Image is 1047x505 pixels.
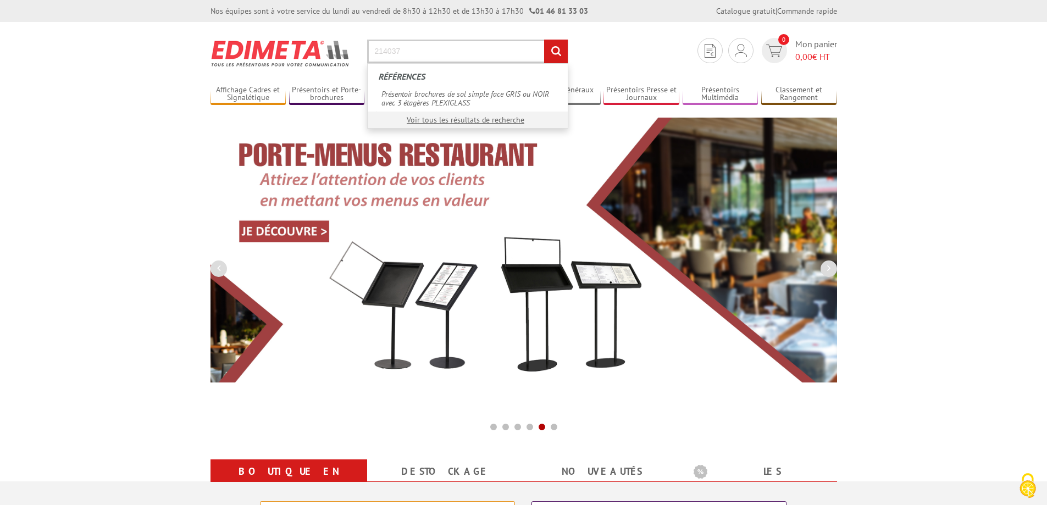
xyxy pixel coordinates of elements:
[529,6,588,16] strong: 01 46 81 33 03
[379,71,425,82] span: Références
[795,51,837,63] span: € HT
[1014,472,1042,500] img: Cookies (fenêtre modale)
[210,33,351,74] img: Présentoir, panneau, stand - Edimeta - PLV, affichage, mobilier bureau, entreprise
[694,462,824,501] a: Les promotions
[367,63,568,129] div: Rechercher un produit ou une référence...
[224,462,354,501] a: Boutique en ligne
[603,85,679,103] a: Présentoirs Presse et Journaux
[759,38,837,63] a: devis rapide 0 Mon panier 0,00€ HT
[376,86,559,111] a: Présentoir brochures de sol simple face GRIS ou NOIR avec 3 étagères PLEXIGLASS
[777,6,837,16] a: Commande rapide
[1009,468,1047,505] button: Cookies (fenêtre modale)
[716,5,837,16] div: |
[683,85,758,103] a: Présentoirs Multimédia
[705,44,716,58] img: devis rapide
[289,85,365,103] a: Présentoirs et Porte-brochures
[367,40,568,63] input: Rechercher un produit ou une référence...
[716,6,775,16] a: Catalogue gratuit
[210,85,286,103] a: Affichage Cadres et Signalétique
[778,34,789,45] span: 0
[407,115,524,125] a: Voir tous les résultats de recherche
[761,85,837,103] a: Classement et Rangement
[735,44,747,57] img: devis rapide
[795,38,837,63] span: Mon panier
[544,40,568,63] input: rechercher
[795,51,812,62] span: 0,00
[210,5,588,16] div: Nos équipes sont à votre service du lundi au vendredi de 8h30 à 12h30 et de 13h30 à 17h30
[694,462,831,484] b: Les promotions
[766,45,782,57] img: devis rapide
[380,462,511,481] a: Destockage
[537,462,667,481] a: nouveautés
